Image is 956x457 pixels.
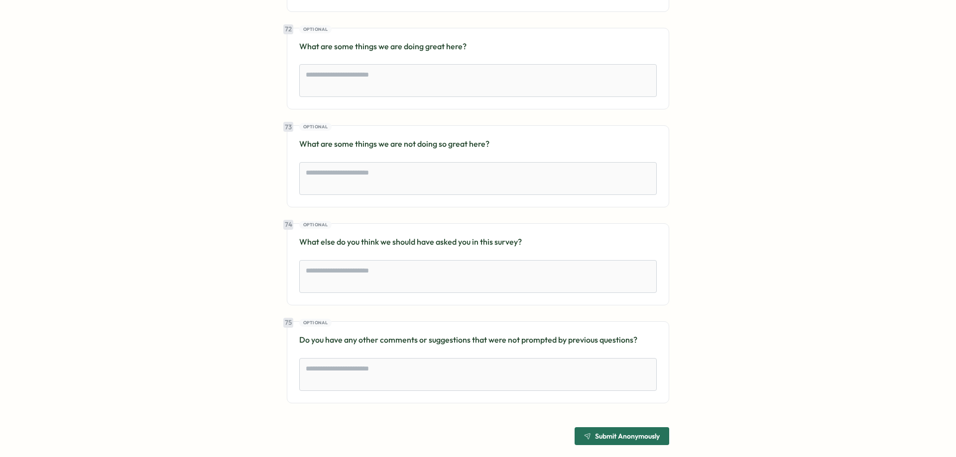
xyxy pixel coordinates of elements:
[303,26,328,33] span: Optional
[299,236,657,248] p: What else do you think we should have asked you in this survey?
[595,433,660,440] span: Submit Anonymously
[283,318,293,328] div: 75
[299,334,657,346] p: Do you have any other comments or suggestions that were not prompted by previous questions?
[303,123,328,130] span: Optional
[299,138,657,150] p: What are some things we are not doing so great here?
[283,220,293,230] div: 74
[283,24,293,34] div: 72
[283,122,293,132] div: 73
[303,319,328,326] span: Optional
[575,427,669,445] button: Submit Anonymously
[303,221,328,228] span: Optional
[299,40,657,53] p: What are some things we are doing great here?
